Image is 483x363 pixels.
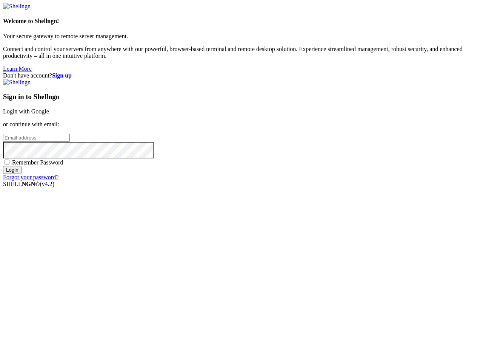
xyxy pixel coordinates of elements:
[3,108,49,115] a: Login with Google
[3,93,480,101] h3: Sign in to Shellngn
[3,33,480,40] p: Your secure gateway to remote server management.
[52,72,72,79] a: Sign up
[22,181,35,187] b: NGN
[12,159,63,166] span: Remember Password
[3,174,58,180] a: Forgot your password?
[40,181,55,187] span: 4.2.0
[5,160,9,164] input: Remember Password
[3,181,54,187] span: SHELL ©
[3,65,32,72] a: Learn More
[3,18,480,25] h4: Welcome to Shellngn!
[3,46,480,59] p: Connect and control your servers from anywhere with our powerful, browser-based terminal and remo...
[3,166,22,174] input: Login
[3,3,31,10] img: Shellngn
[3,121,480,128] p: or continue with email:
[3,134,70,142] input: Email address
[3,72,480,79] div: Don't have account?
[3,79,31,86] img: Shellngn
